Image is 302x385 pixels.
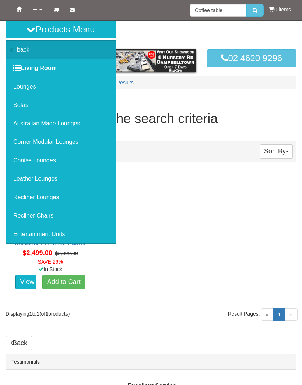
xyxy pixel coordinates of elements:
[4,266,96,273] div: In Stock
[6,336,32,351] a: Back
[45,311,48,317] strong: 1
[13,65,57,71] strong: Living Room
[261,308,274,321] span: «
[36,311,39,317] strong: 1
[190,4,246,17] input: Site search
[269,6,291,13] li: 0 items
[6,225,116,243] a: Entertainment Units
[207,49,296,67] a: 02 4620 9296
[15,275,37,289] a: View
[29,311,32,317] strong: 1
[38,259,63,265] font: SAVE 26%
[6,77,116,96] a: Lounges
[6,133,116,151] a: Corner Modular Lounges
[99,80,134,86] a: Search Results
[6,354,296,370] div: Testimonials
[6,59,116,77] a: Living Room
[6,21,116,38] button: Products Menu
[15,232,86,246] a: Zurich 6 Seater Corner Modular in Rhino Fabric
[23,249,52,257] span: $2,499.00
[6,41,116,59] a: back
[6,170,116,188] a: Leather Lounges
[42,275,85,289] a: Add to Cart
[6,188,116,207] a: Recliner Lounges
[6,114,116,133] a: Australian Made Lounges
[6,111,296,126] h1: Products meeting the search criteria
[260,144,293,159] button: Sort By
[273,308,285,321] a: 1
[6,151,116,170] a: Chaise Lounges
[55,250,78,256] del: $3,399.00
[6,96,116,114] a: Sofas
[285,308,298,321] span: »
[106,49,196,72] img: showroom.gif
[228,310,260,318] span: Result Pages:
[6,207,116,225] a: Recliner Chairs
